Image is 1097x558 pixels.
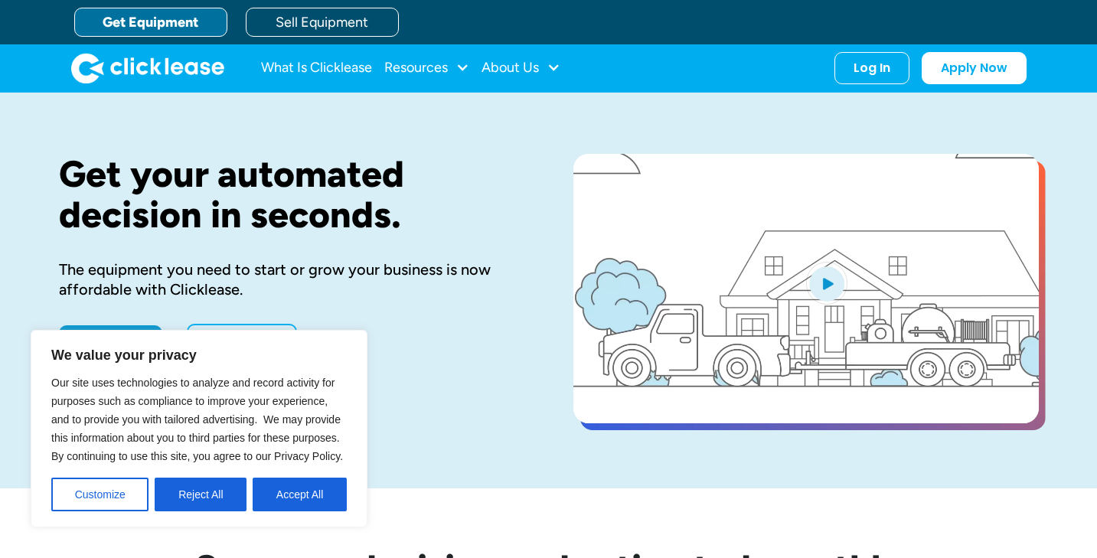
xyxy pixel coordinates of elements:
div: We value your privacy [31,330,367,527]
div: Log In [854,60,890,76]
a: What Is Clicklease [261,53,372,83]
button: Reject All [155,478,246,511]
button: Accept All [253,478,347,511]
a: Apply Now [922,52,1027,84]
a: Learn More [187,324,297,357]
div: About Us [482,53,560,83]
a: Get Equipment [74,8,227,37]
span: Our site uses technologies to analyze and record activity for purposes such as compliance to impr... [51,377,343,462]
a: Apply Now [59,325,162,356]
a: open lightbox [573,154,1039,423]
img: Clicklease logo [71,53,224,83]
div: Resources [384,53,469,83]
h1: Get your automated decision in seconds. [59,154,524,235]
a: home [71,53,224,83]
img: Blue play button logo on a light blue circular background [806,262,847,305]
button: Customize [51,478,149,511]
a: Sell Equipment [246,8,399,37]
div: The equipment you need to start or grow your business is now affordable with Clicklease. [59,259,524,299]
p: We value your privacy [51,346,347,364]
